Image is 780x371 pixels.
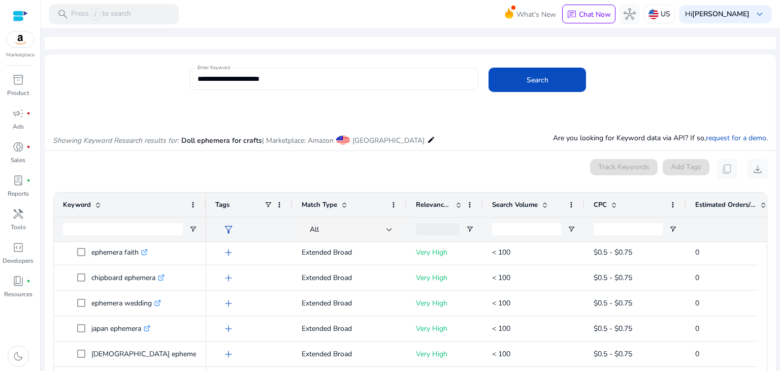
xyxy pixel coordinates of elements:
[685,11,750,18] p: Hi
[12,241,24,254] span: code_blocks
[706,133,766,143] a: request for a demo
[416,293,474,314] p: Very High
[579,10,611,19] p: Chat Now
[302,242,398,263] p: Extended Broad
[695,298,699,308] span: 0
[63,200,91,209] span: Keyword
[6,51,35,59] p: Marketplace
[567,10,577,20] span: chat
[26,279,30,283] span: fiber_manual_record
[553,133,768,143] p: Are you looking for Keyword data via API? If so, .
[302,293,398,314] p: Extended Broad
[562,5,615,24] button: chatChat Now
[492,223,561,235] input: Search Volume Filter Input
[71,9,131,20] p: Press to search
[222,224,235,236] span: filter_alt
[11,223,26,232] p: Tools
[7,32,34,47] img: amazon.svg
[7,88,29,98] p: Product
[181,136,262,145] span: Doll ephemera for crafts
[752,163,764,175] span: download
[26,145,30,149] span: fiber_manual_record
[222,272,235,284] span: add
[222,323,235,335] span: add
[222,297,235,310] span: add
[198,64,230,71] mat-label: Enter Keyword
[302,344,398,364] p: Extended Broad
[215,200,230,209] span: Tags
[302,318,398,339] p: Extended Broad
[416,242,474,263] p: Very High
[492,298,510,308] span: < 100
[11,156,25,165] p: Sales
[692,9,750,19] b: [PERSON_NAME]
[91,293,161,314] p: ephemera wedding
[26,111,30,115] span: fiber_manual_record
[492,349,510,359] span: < 100
[427,134,435,146] mat-icon: edit
[492,324,510,333] span: < 100
[222,246,235,259] span: add
[12,275,24,287] span: book_4
[3,256,34,265] p: Developers
[594,200,607,209] span: CPC
[492,273,510,283] span: < 100
[594,349,632,359] span: $0.5 - $0.75
[527,75,548,85] span: Search
[222,348,235,360] span: add
[594,324,632,333] span: $0.5 - $0.75
[12,74,24,86] span: inventory_2
[620,4,640,24] button: hub
[516,6,556,23] span: What's New
[91,344,212,364] p: [DEMOGRAPHIC_DATA] ephemera
[416,344,474,364] p: Very High
[13,122,24,131] p: Ads
[695,200,756,209] span: Estimated Orders/Month
[189,225,197,233] button: Open Filter Menu
[91,9,100,20] span: /
[8,189,29,198] p: Reports
[416,200,451,209] span: Relevance Score
[91,242,148,263] p: ephemera faith
[695,273,699,283] span: 0
[695,248,699,257] span: 0
[567,225,575,233] button: Open Filter Menu
[492,200,538,209] span: Search Volume
[754,8,766,20] span: keyboard_arrow_down
[12,141,24,153] span: donut_small
[91,267,165,288] p: chipboard ephemera
[594,223,663,235] input: CPC Filter Input
[416,267,474,288] p: Very High
[466,225,474,233] button: Open Filter Menu
[352,136,425,145] span: [GEOGRAPHIC_DATA]
[416,318,474,339] p: Very High
[262,136,334,145] span: | Marketplace: Amazon
[91,318,150,339] p: japan ephemera
[594,273,632,283] span: $0.5 - $0.75
[63,223,183,235] input: Keyword Filter Input
[310,225,319,234] span: All
[302,200,337,209] span: Match Type
[12,107,24,119] span: campaign
[624,8,636,20] span: hub
[489,68,586,92] button: Search
[747,159,768,179] button: download
[648,9,659,19] img: us.svg
[12,350,24,362] span: dark_mode
[53,136,179,145] i: Showing Keyword Research results for:
[302,267,398,288] p: Extended Broad
[695,349,699,359] span: 0
[669,225,677,233] button: Open Filter Menu
[594,298,632,308] span: $0.5 - $0.75
[661,5,670,23] p: US
[492,248,510,257] span: < 100
[12,208,24,220] span: handyman
[695,324,699,333] span: 0
[57,8,69,20] span: search
[26,178,30,182] span: fiber_manual_record
[594,248,632,257] span: $0.5 - $0.75
[4,290,32,299] p: Resources
[12,174,24,187] span: lab_profile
